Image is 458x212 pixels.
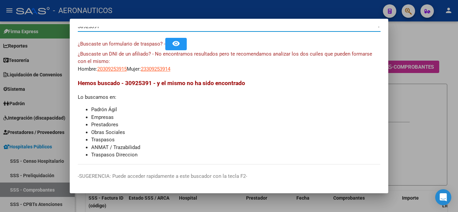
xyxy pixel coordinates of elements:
[91,136,380,144] li: Traspasos
[78,172,380,180] p: -SUGERENCIA: Puede acceder rapidamente a este buscador con la tecla F2-
[435,189,451,205] div: Open Intercom Messenger
[91,151,380,159] li: Traspasos Direccion
[141,66,170,72] span: 23309253914
[91,114,380,121] li: Empresas
[78,50,380,73] div: Hombre: Mujer:
[78,79,380,159] div: Lo buscamos en:
[78,41,165,47] span: ¿Buscaste un formulario de traspaso? -
[91,106,380,114] li: Padrón Ágil
[97,66,127,72] span: 20309253915
[172,40,180,48] mat-icon: remove_red_eye
[78,51,372,65] span: ¿Buscaste un DNI de un afiliado? - No encontramos resultados pero te recomendamos analizar los do...
[91,129,380,136] li: Obras Sociales
[91,121,380,129] li: Prestadores
[91,144,380,151] li: ANMAT / Trazabilidad
[78,80,245,86] span: Hemos buscado - 30925391 - y el mismo no ha sido encontrado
